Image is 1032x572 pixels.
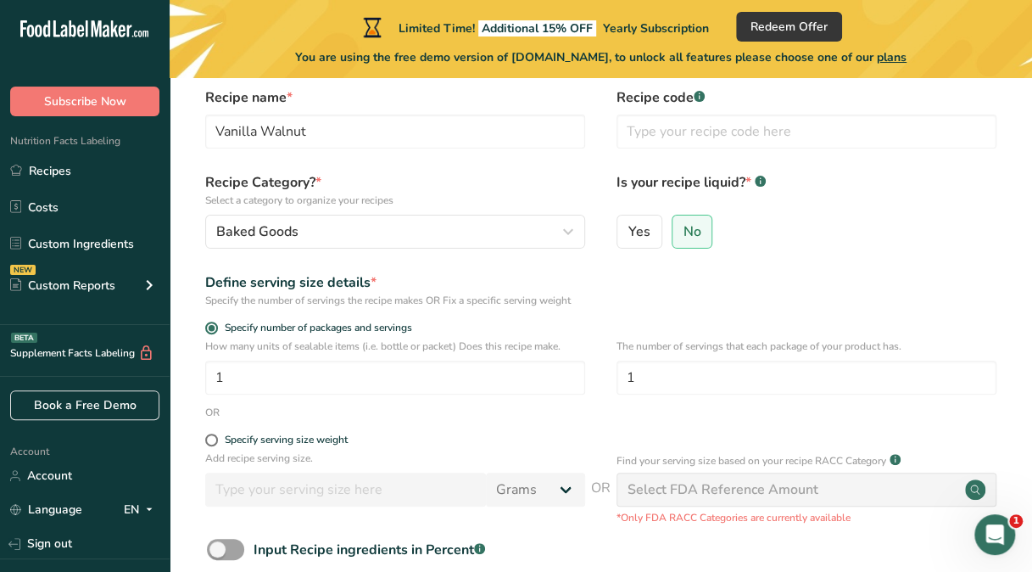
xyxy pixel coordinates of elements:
p: Select a category to organize your recipes [205,193,585,208]
span: No [683,223,701,240]
div: Limited Time! [360,17,709,37]
div: Input Recipe ingredients in Percent [254,540,485,560]
span: OR [591,478,611,525]
label: Recipe Category? [205,172,585,208]
span: Redeem Offer [750,18,828,36]
label: Recipe code [616,87,996,108]
p: *Only FDA RACC Categories are currently available [616,510,996,525]
div: BETA [11,333,37,343]
input: Type your recipe name here [205,115,585,149]
iframe: Intercom live chat [974,514,1015,555]
button: Redeem Offer [736,12,842,42]
span: Yes [628,223,650,240]
input: Type your serving size here [205,473,486,507]
span: Baked Goods [216,222,298,242]
button: Subscribe Now [10,87,159,116]
label: Recipe name [205,87,585,108]
span: Yearly Subscription [603,20,709,36]
input: Type your recipe code here [616,115,996,149]
a: Language [10,495,82,524]
span: You are using the free demo version of [DOMAIN_NAME], to unlock all features please choose one of... [295,48,906,66]
p: Add recipe serving size. [205,451,585,466]
a: Book a Free Demo [10,390,159,420]
div: Select FDA Reference Amount [628,479,818,500]
span: 1 [1009,514,1023,528]
div: Define serving size details [205,272,585,293]
span: Subscribe Now [44,93,126,110]
div: EN [124,500,159,520]
div: OR [205,405,220,420]
label: Is your recipe liquid? [616,172,996,208]
span: Specify number of packages and servings [218,322,412,334]
div: Custom Reports [10,277,115,294]
span: plans [877,49,906,65]
span: Additional 15% OFF [478,20,596,36]
div: NEW [10,265,36,275]
p: How many units of sealable items (i.e. bottle or packet) Does this recipe make. [205,339,585,354]
div: Specify serving size weight [225,434,348,446]
button: Baked Goods [205,215,585,249]
p: The number of servings that each package of your product has. [616,339,996,354]
div: Specify the number of servings the recipe makes OR Fix a specific serving weight [205,293,585,308]
p: Find your serving size based on your recipe RACC Category [616,453,886,468]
